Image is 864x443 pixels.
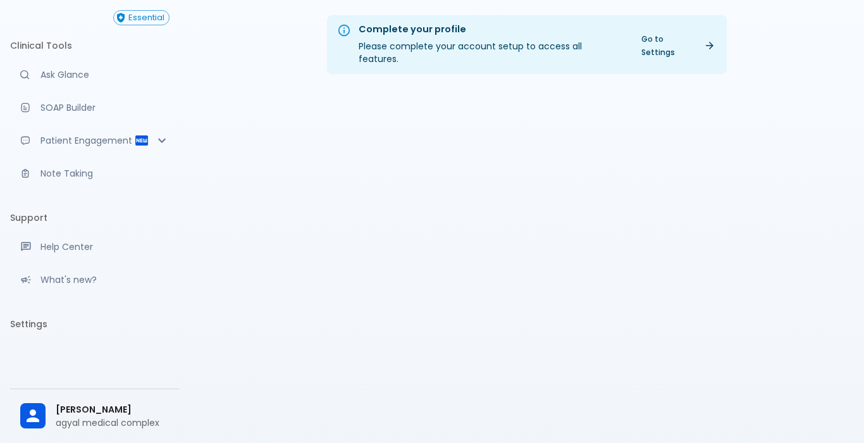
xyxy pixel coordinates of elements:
[10,159,180,187] a: Advanced note-taking
[56,403,170,416] span: [PERSON_NAME]
[56,416,170,429] p: agyal medical complex
[113,10,170,25] button: Essential
[359,23,624,37] div: Complete your profile
[10,127,180,154] div: Patient Reports & Referrals
[10,61,180,89] a: Moramiz: Find ICD10AM codes instantly
[359,19,624,70] div: Please complete your account setup to access all features.
[10,266,180,294] div: Recent updates and feature releases
[10,309,180,339] li: Settings
[10,339,180,367] a: Please complete account setup
[40,273,170,286] p: What's new?
[634,30,722,61] a: Go to Settings
[40,101,170,114] p: SOAP Builder
[10,30,180,61] li: Clinical Tools
[113,10,180,25] a: Click to view or change your subscription
[40,68,170,81] p: Ask Glance
[124,13,169,23] span: Essential
[10,394,180,438] div: [PERSON_NAME]agyal medical complex
[10,203,180,233] li: Support
[40,240,170,253] p: Help Center
[40,167,170,180] p: Note Taking
[10,233,180,261] a: Get help from our support team
[10,94,180,122] a: Docugen: Compose a clinical documentation in seconds
[40,134,134,147] p: Patient Engagement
